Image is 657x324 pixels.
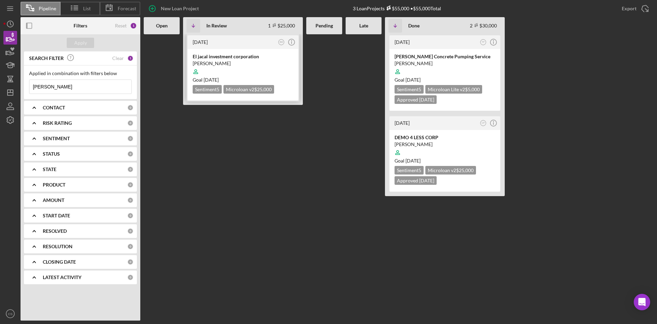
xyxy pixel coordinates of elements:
text: TP [482,41,485,43]
div: 0 [127,274,133,280]
b: SENTIMENT [43,136,70,141]
b: RESOLUTION [43,244,73,249]
button: CS [3,307,17,321]
div: Reset [115,23,127,28]
div: Approved [DATE] [395,95,437,104]
b: Open [156,23,168,28]
b: RISK RATING [43,120,72,126]
button: BM [277,38,286,47]
div: 0 [127,151,133,157]
div: 3 Loan Projects • $55,000 Total [353,5,441,11]
div: 1 $25,000 [268,23,295,28]
div: 0 [127,135,133,142]
b: In Review [206,23,227,28]
span: Goal [395,77,421,83]
div: El jacal investment corporation [193,53,293,60]
div: New Loan Project [161,2,199,15]
span: List [83,6,91,11]
time: 2025-02-06 18:38 [395,39,410,45]
b: CLOSING DATE [43,259,76,265]
b: Late [359,23,368,28]
button: CP [479,119,488,128]
div: [PERSON_NAME] [395,141,495,148]
b: AMOUNT [43,197,64,203]
div: 0 [127,166,133,172]
time: 03/07/2025 [405,158,421,164]
time: 2025-07-29 05:24 [193,39,208,45]
div: 1 [127,55,133,61]
b: Done [408,23,420,28]
b: STATUS [43,151,60,157]
time: 2025-01-27 22:01 [395,120,410,126]
text: BM [280,41,283,43]
div: [PERSON_NAME] Concrete Pumping Service [395,53,495,60]
div: [PERSON_NAME] [395,60,495,67]
div: 0 [127,197,133,203]
b: SEARCH FILTER [29,56,64,61]
time: 02/13/2025 [405,77,421,83]
div: Approved [DATE] [395,176,437,185]
button: Export [615,2,654,15]
div: Export [622,2,636,15]
div: Apply [74,38,87,48]
div: [PERSON_NAME] [193,60,293,67]
div: Microloan Lite v2 $5,000 [425,85,482,94]
div: Clear [112,56,124,61]
a: [DATE]CPDEMO 4 LESS CORP[PERSON_NAME]Goal [DATE]Sentiment5Microloan v2$25,000Approved [DATE] [388,115,501,193]
div: 0 [127,182,133,188]
a: [DATE]BMEl jacal investment corporation[PERSON_NAME]Goal [DATE]Sentiment5Microloan v2$25,000 [186,34,299,101]
b: LATEST ACTIVITY [43,275,81,280]
text: CS [8,312,12,316]
b: START DATE [43,213,70,218]
div: Microloan v2 $25,000 [223,85,274,94]
span: Goal [395,158,421,164]
div: 0 [127,228,133,234]
b: Pending [315,23,333,28]
div: 0 [127,243,133,250]
div: Sentiment 5 [395,85,424,94]
div: DEMO 4 LESS CORP [395,134,495,141]
b: Filters [74,23,87,28]
time: 09/12/2025 [204,77,219,83]
span: Goal [193,77,219,83]
div: Applied in combination with filters below [29,71,132,76]
div: 0 [127,213,133,219]
div: 0 [127,259,133,265]
div: 1 [130,22,137,29]
div: 0 [127,120,133,126]
b: PRODUCT [43,182,65,188]
div: 2 $30,000 [470,23,497,28]
b: STATE [43,167,56,172]
div: $55,000 [385,5,409,11]
div: Sentiment 5 [193,85,222,94]
a: [DATE]TP[PERSON_NAME] Concrete Pumping Service[PERSON_NAME]Goal [DATE]Sentiment5Microloan Lite v2... [388,34,501,112]
b: RESOLVED [43,228,67,234]
span: Pipeline [39,6,56,11]
span: Forecast [118,6,136,11]
button: Apply [67,38,94,48]
text: CP [482,122,485,124]
b: CONTACT [43,105,65,110]
div: 0 [127,105,133,111]
button: New Loan Project [144,2,206,15]
div: Open Intercom Messenger [634,294,650,310]
div: Sentiment 5 [395,166,424,175]
button: TP [479,38,488,47]
div: Microloan v2 $25,000 [425,166,476,175]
